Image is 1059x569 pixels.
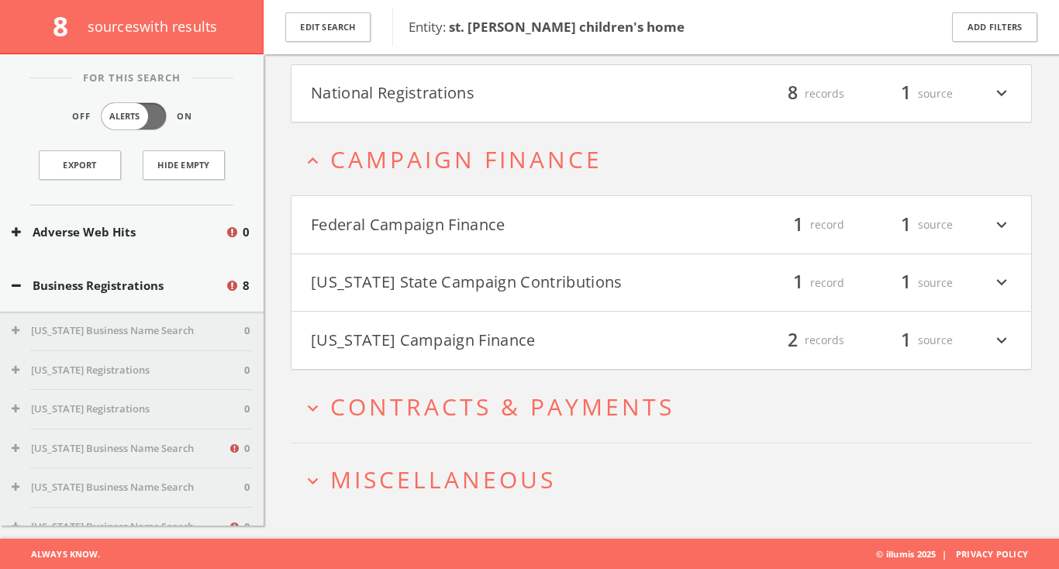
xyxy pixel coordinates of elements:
i: expand_more [992,212,1012,238]
span: 1 [894,326,918,353]
button: [US_STATE] State Campaign Contributions [311,270,661,296]
span: 0 [243,224,250,242]
span: Off [72,111,91,124]
span: 0 [244,324,250,340]
span: Campaign Finance [330,143,602,175]
button: Hide Empty [143,150,225,180]
span: Contracts & Payments [330,391,674,422]
span: 2 [781,326,805,353]
span: 0 [244,519,250,535]
button: [US_STATE] Campaign Finance [311,327,661,353]
i: expand_more [992,327,1012,353]
button: [US_STATE] Registrations [12,402,244,418]
button: Adverse Web Hits [12,224,225,242]
a: Privacy Policy [956,548,1028,560]
i: expand_more [302,471,323,491]
div: record [751,270,844,296]
i: expand_more [992,270,1012,296]
button: Add Filters [952,12,1037,43]
span: 1 [786,211,810,238]
span: 0 [244,363,250,378]
button: [US_STATE] Business Name Search [12,324,244,340]
span: 1 [894,80,918,107]
button: [US_STATE] Business Name Search [12,481,244,496]
span: Miscellaneous [330,464,556,495]
button: [US_STATE] Registrations [12,363,244,378]
span: 8 [781,80,805,107]
span: 1 [786,269,810,296]
a: Export [39,150,121,180]
div: source [860,81,953,107]
button: Edit Search [285,12,371,43]
span: source s with results [88,17,218,36]
span: 0 [244,481,250,496]
span: For This Search [71,71,192,86]
button: expand_moreMiscellaneous [302,467,1032,492]
button: [US_STATE] Business Name Search [12,441,228,457]
div: source [860,327,953,353]
span: 1 [894,211,918,238]
button: expand_moreContracts & Payments [302,394,1032,419]
span: 1 [894,269,918,296]
div: record [751,212,844,238]
div: records [751,81,844,107]
button: Business Registrations [12,277,225,295]
b: st. [PERSON_NAME] children's home [449,18,685,36]
span: Entity: [409,18,685,36]
span: 8 [53,8,81,44]
div: source [860,212,953,238]
button: National Registrations [311,81,661,107]
span: | [936,548,953,560]
button: [US_STATE] Business Name Search [12,519,228,535]
span: 8 [243,277,250,295]
button: Federal Campaign Finance [311,212,661,238]
i: expand_more [992,81,1012,107]
div: source [860,270,953,296]
button: expand_lessCampaign Finance [302,147,1032,172]
i: expand_more [302,398,323,419]
span: On [177,111,192,124]
span: 0 [244,402,250,418]
span: 0 [244,441,250,457]
div: records [751,327,844,353]
i: expand_less [302,150,323,171]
